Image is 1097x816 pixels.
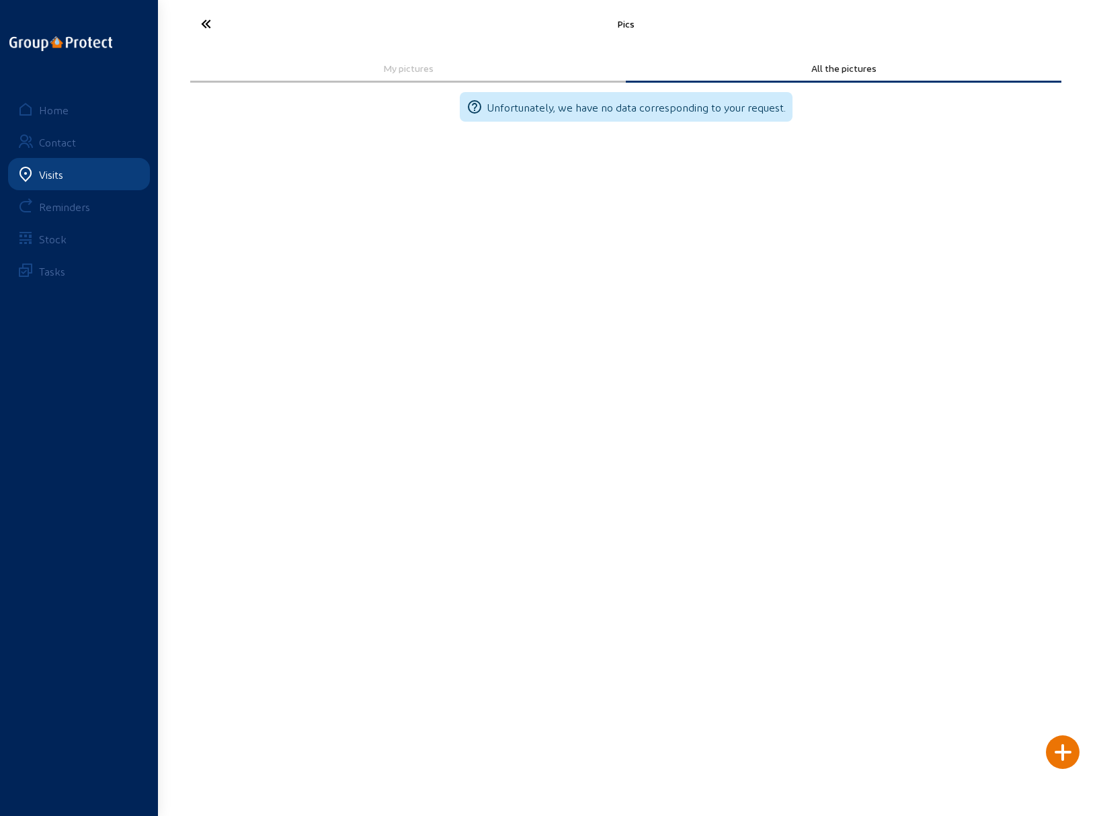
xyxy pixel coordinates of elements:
[39,200,90,213] div: Reminders
[8,255,150,287] a: Tasks
[9,36,112,51] img: logo-oneline.png
[635,63,1052,74] div: All the pictures
[8,190,150,222] a: Reminders
[330,18,922,30] div: Pics
[8,93,150,126] a: Home
[8,158,150,190] a: Visits
[39,136,76,149] div: Contact
[8,126,150,158] a: Contact
[39,233,67,245] div: Stock
[39,104,69,116] div: Home
[200,63,616,74] div: My pictures
[39,168,63,181] div: Visits
[8,222,150,255] a: Stock
[466,99,483,115] mat-icon: help_outline
[487,101,786,114] span: Unfortunately, we have no data corresponding to your request.
[39,265,65,278] div: Tasks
